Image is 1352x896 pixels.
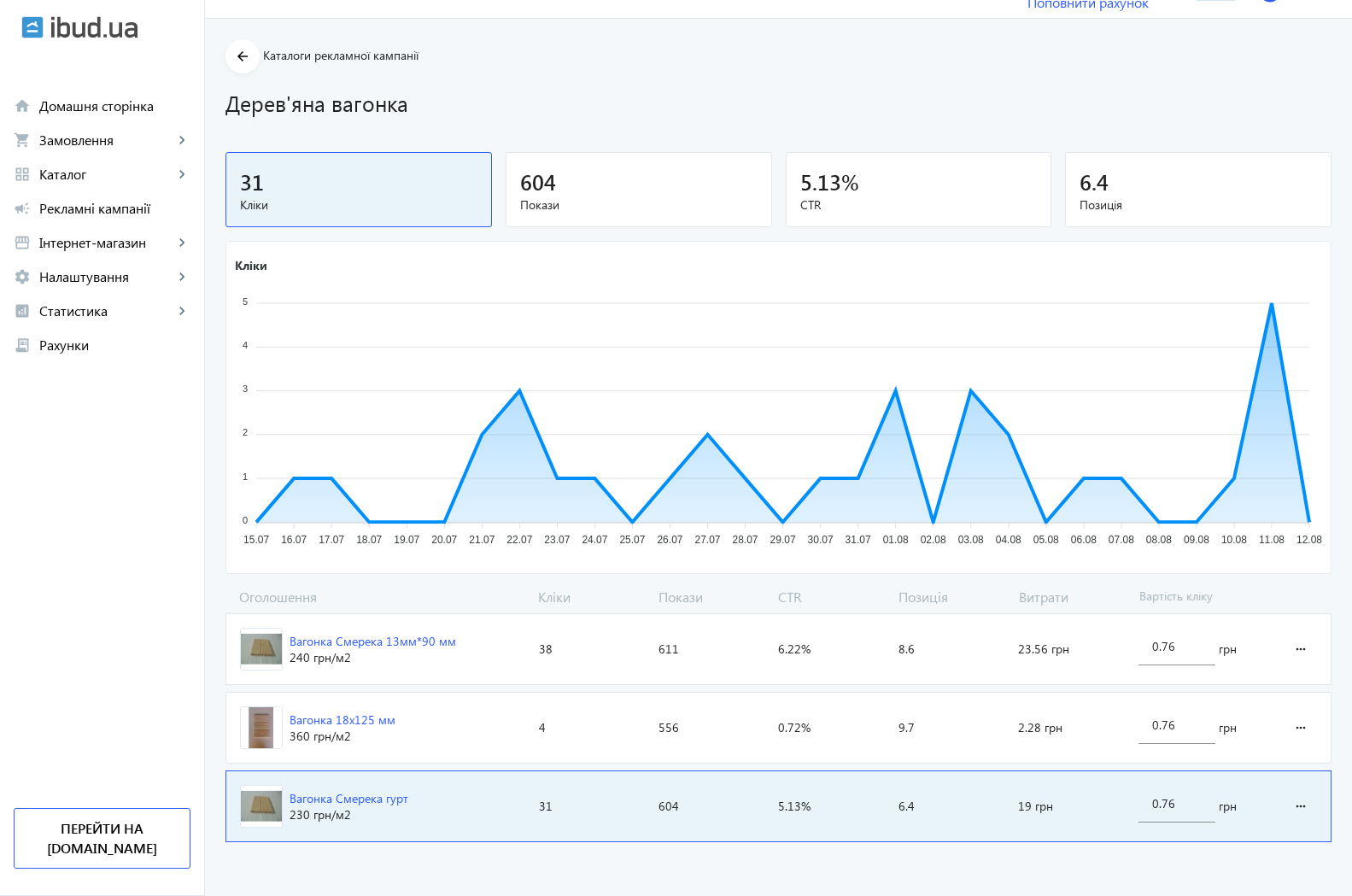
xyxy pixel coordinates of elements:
span: Оголошення [225,588,531,606]
img: ibud.svg [21,16,44,38]
span: Інтернет-магазин [39,234,173,251]
span: Покази [520,196,758,214]
tspan: 24.07 [582,535,607,547]
tspan: 29.07 [770,535,796,547]
span: грн [1219,641,1237,658]
tspan: 27.07 [694,535,720,547]
mat-icon: storefront [14,234,31,251]
span: 604 [520,167,556,196]
tspan: 06.08 [1071,535,1097,547]
tspan: 21.07 [469,535,495,547]
div: Вагонка Смерека гурт [290,790,408,807]
mat-icon: keyboard_arrow_right [173,166,190,183]
div: 240 грн /м2 [290,649,456,666]
tspan: 5 [243,296,248,307]
tspan: 19.07 [394,535,419,547]
tspan: 3 [243,384,248,394]
div: 230 грн /м2 [290,806,408,823]
mat-icon: home [14,97,31,114]
tspan: 04.08 [996,535,1021,547]
tspan: 10.08 [1221,535,1247,547]
mat-icon: more_horiz [1291,629,1311,670]
mat-icon: keyboard_arrow_right [173,302,190,319]
tspan: 26.07 [657,535,682,547]
tspan: 0 [243,515,248,525]
tspan: 11.08 [1259,535,1285,547]
tspan: 1 [243,471,248,482]
tspan: 22.07 [506,535,532,547]
span: 556 [658,719,679,736]
span: CTR [771,588,892,606]
tspan: 28.07 [733,535,758,547]
span: 5.13% [778,798,811,815]
span: 611 [658,641,679,658]
span: Кліки [240,196,477,214]
mat-icon: shopping_cart [14,132,31,149]
img: ibud_text.svg [51,16,138,38]
tspan: 07.08 [1109,535,1134,547]
tspan: 25.07 [619,535,645,547]
span: 2.28 грн [1018,719,1062,736]
span: Вартість кліку [1133,588,1274,606]
tspan: 01.08 [883,535,909,547]
tspan: 16.07 [281,535,307,547]
mat-icon: arrow_back [232,46,254,67]
img: 1717863cb851f192304066055743734-a08058ba9e.jpg [241,786,282,827]
mat-icon: settings [14,268,31,285]
span: 31 [539,798,553,815]
span: Кліки [531,588,652,606]
span: Каталог [39,166,173,183]
span: % [841,167,859,196]
mat-icon: analytics [14,302,31,319]
tspan: 12.08 [1296,535,1322,547]
div: Вагонка 18x125 мм [290,712,395,729]
span: 604 [658,798,679,815]
span: Покази [652,588,772,606]
tspan: 15.07 [243,535,269,547]
tspan: 08.08 [1146,535,1172,547]
div: 360 грн /м2 [290,728,395,745]
span: 6.4 [1080,167,1109,196]
span: 31 [240,167,264,196]
tspan: 09.08 [1184,535,1209,547]
span: 9.7 [898,719,915,736]
tspan: 2 [243,428,248,438]
span: 0.72% [778,719,811,736]
h1: Дерев'яна вагонка [225,88,1332,118]
tspan: 18.07 [356,535,382,547]
mat-icon: keyboard_arrow_right [173,268,190,285]
span: Витрати [1012,588,1133,606]
tspan: 17.07 [319,535,344,547]
span: Домашня сторінка [39,97,190,114]
a: Перейти на [DOMAIN_NAME] [14,808,190,869]
span: Налаштування [39,268,173,285]
tspan: 02.08 [921,535,946,547]
span: 6.4 [898,798,915,815]
img: 58a31b1fde7396558-IMAG1595.jpg [241,707,282,748]
mat-icon: more_horiz [1291,786,1311,827]
span: 19 грн [1018,798,1053,815]
tspan: 30.07 [808,535,834,547]
tspan: 05.08 [1033,535,1059,547]
span: Рахунки [39,337,190,354]
mat-icon: keyboard_arrow_right [173,234,190,251]
tspan: 23.07 [544,535,570,547]
span: 38 [539,641,553,658]
text: Кліки [235,257,267,273]
span: 6.22% [778,641,811,658]
mat-icon: campaign [14,200,31,217]
span: 23.56 грн [1018,641,1069,658]
tspan: 31.07 [846,535,871,547]
span: Позиція [1080,196,1317,214]
span: CTR [800,196,1038,214]
span: Рекламні кампанії [39,200,190,217]
span: 5.13 [800,167,841,196]
div: Вагонка Смерека 13мм*90 мм [290,633,456,650]
span: грн [1219,798,1237,815]
span: Статистика [39,302,173,319]
span: 4 [539,719,546,736]
span: 8.6 [898,641,915,658]
span: Каталоги рекламної кампанії [263,47,418,63]
mat-icon: more_horiz [1291,707,1311,748]
tspan: 20.07 [431,535,457,547]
